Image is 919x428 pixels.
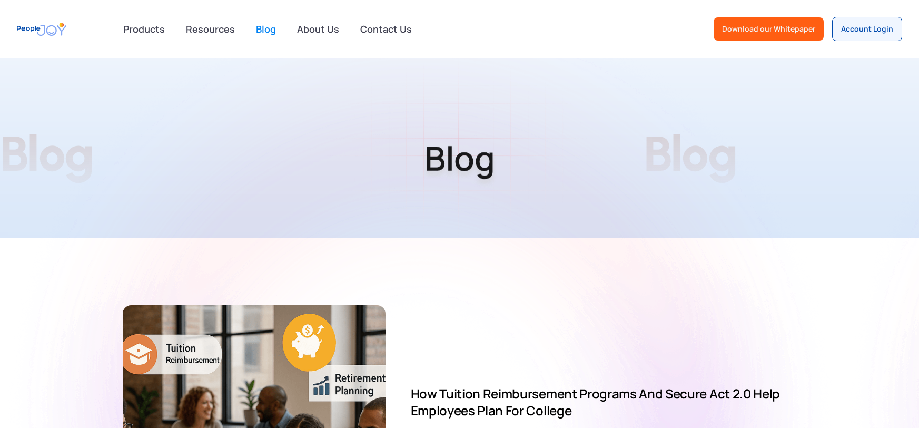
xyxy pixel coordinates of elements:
[117,18,171,40] div: Products
[180,17,241,41] a: Resources
[250,17,282,41] a: Blog
[714,17,824,41] a: Download our Whitepaper
[354,17,418,41] a: Contact Us
[411,385,797,419] h2: How Tuition Reimbursement Programs and Secure Act 2.0 Help Employees Plan for College
[70,114,849,202] h1: Blog
[722,24,815,34] div: Download our Whitepaper
[832,17,902,41] a: Account Login
[841,24,893,34] div: Account Login
[291,17,345,41] a: About Us
[17,17,66,41] a: home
